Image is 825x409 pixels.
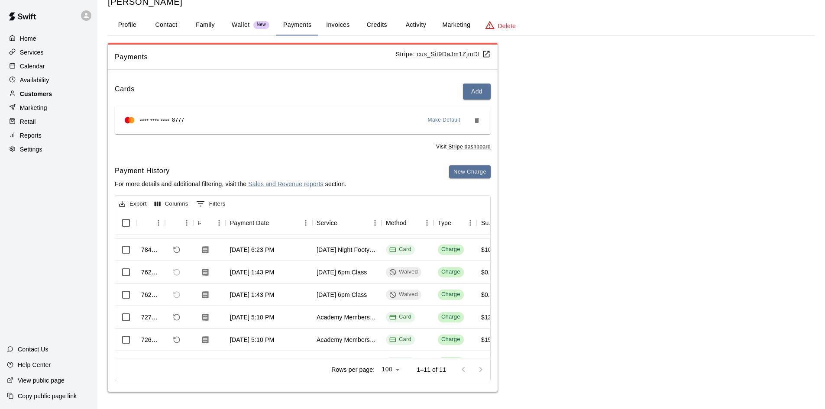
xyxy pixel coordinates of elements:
p: Calendar [20,62,45,71]
span: Refund payment [169,332,184,347]
button: Menu [464,216,477,229]
div: Service [312,211,382,235]
button: New Charge [449,165,491,179]
button: Remove [470,113,484,127]
div: $150.00 [481,335,504,344]
a: Reports [7,129,91,142]
div: Aug 18, 2025, 1:43 PM [230,268,274,277]
p: Reports [20,131,42,140]
div: Charge [441,268,460,276]
div: $125.00 [481,313,504,322]
div: 726999 [141,335,161,344]
div: 727001 [141,313,161,322]
button: Marketing [435,15,477,35]
button: Export [117,197,149,211]
div: Aug 18, 2025, 1:43 PM [230,290,274,299]
div: Academy Membership - Sibling [317,313,377,322]
p: Availability [20,76,49,84]
p: Rows per page: [331,365,375,374]
div: Academy Membership [317,335,377,344]
button: Sort [337,217,349,229]
span: Refund payment [169,287,184,302]
div: Settings [7,143,91,156]
p: 1–11 of 11 [417,365,446,374]
button: Menu [180,216,193,229]
div: Jul 30, 2025, 5:10 PM [230,335,274,344]
p: Copy public page link [18,392,77,400]
button: Select columns [152,197,191,211]
p: Stripe: [396,50,491,59]
button: Sort [407,217,419,229]
p: Contact Us [18,345,49,354]
h6: Cards [115,84,135,100]
div: Method [386,211,407,235]
a: Customers [7,87,91,100]
a: Home [7,32,91,45]
p: Delete [498,22,516,30]
span: Refund payment [169,310,184,325]
button: Download Receipt [197,332,213,348]
p: For more details and additional filtering, visit the section. [115,180,346,188]
button: Download Receipt [197,354,213,370]
button: Sort [141,217,153,229]
p: Wallet [232,20,250,29]
a: Retail [7,115,91,128]
div: Charge [441,245,460,254]
div: Friday 6pm Class [317,290,367,299]
a: Marketing [7,101,91,114]
p: Marketing [20,103,47,112]
a: cus_Sit9DaJm1ZjmDI [417,51,491,58]
div: Jul 30, 2025, 5:10 PM [230,313,274,322]
div: $10.00 [481,245,500,254]
button: Menu [299,216,312,229]
button: Family [186,15,225,35]
button: Add [463,84,491,100]
button: Make Default [424,113,464,127]
button: Sort [269,217,281,229]
div: Friday Night Footy : 8-12 Year Olds [317,245,377,254]
p: View public page [18,376,65,385]
button: Menu [152,216,165,229]
div: Id [137,211,165,235]
button: Menu [369,216,382,229]
div: 762153 [141,268,161,277]
button: Menu [421,216,434,229]
div: Friday Night Footy : 8-12 Year Olds [317,358,377,367]
div: $10.00 [481,358,500,367]
button: Invoices [318,15,357,35]
span: Payments [115,52,396,63]
div: Refund [165,211,193,235]
button: Profile [108,15,147,35]
div: Service [317,211,337,235]
div: Charge [441,313,460,321]
button: Download Receipt [197,287,213,303]
div: basic tabs example [108,15,815,35]
p: Retail [20,117,36,126]
a: Availability [7,74,91,87]
div: Card [389,245,411,254]
span: 8777 [172,116,184,125]
p: Customers [20,90,52,98]
div: Waived [389,290,418,299]
button: Sort [451,217,463,229]
p: Settings [20,145,42,154]
a: Stripe dashboard [448,144,491,150]
span: Refund payment [169,265,184,280]
button: Sort [201,217,213,229]
div: Waived [389,268,418,276]
div: $0.00 [481,290,497,299]
span: Refund payment [169,242,184,257]
div: Aug 29, 2025, 6:23 PM [230,245,274,254]
div: Receipt [197,211,201,235]
button: Download Receipt [197,264,213,280]
div: Charge [441,290,460,299]
div: Payment Date [230,211,269,235]
div: Subtotal [481,211,495,235]
button: Sort [169,217,181,229]
a: Services [7,46,91,59]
